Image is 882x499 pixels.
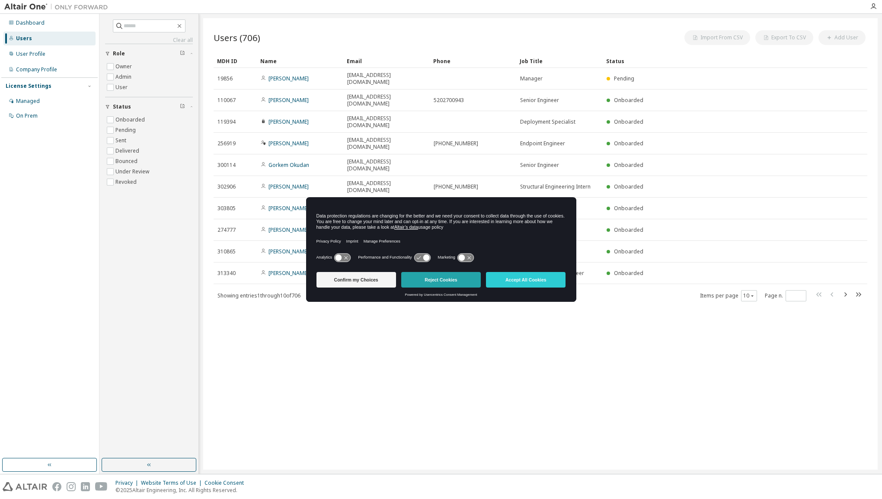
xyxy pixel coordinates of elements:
[217,75,233,82] span: 19856
[180,50,185,57] span: Clear filter
[268,161,309,169] a: Gorkem Okudan
[217,162,236,169] span: 300114
[347,54,426,68] div: Email
[141,480,205,486] div: Website Terms of Use
[16,35,32,42] div: Users
[6,83,51,90] div: License Settings
[347,137,426,150] span: [EMAIL_ADDRESS][DOMAIN_NAME]
[113,103,131,110] span: Status
[433,54,513,68] div: Phone
[52,482,61,491] img: facebook.svg
[260,54,340,68] div: Name
[614,269,643,277] span: Onboarded
[684,30,750,45] button: Import From CSV
[217,205,236,212] span: 303805
[520,118,575,125] span: Deployment Specialist
[434,97,464,104] span: 5202700943
[115,156,139,166] label: Bounced
[115,146,141,156] label: Delivered
[67,482,76,491] img: instagram.svg
[765,290,806,301] span: Page n.
[217,292,300,299] span: Showing entries 1 through 10 of 706
[743,292,755,299] button: 10
[700,290,757,301] span: Items per page
[520,54,599,68] div: Job Title
[520,75,543,82] span: Manager
[115,177,138,187] label: Revoked
[614,118,643,125] span: Onboarded
[755,30,813,45] button: Export To CSV
[217,183,236,190] span: 302906
[115,480,141,486] div: Privacy
[16,112,38,119] div: On Prem
[217,118,236,125] span: 119394
[268,183,309,190] a: [PERSON_NAME]
[115,166,151,177] label: Under Review
[268,205,309,212] a: [PERSON_NAME]
[268,226,309,234] a: [PERSON_NAME]
[81,482,90,491] img: linkedin.svg
[217,270,236,277] span: 313340
[268,118,309,125] a: [PERSON_NAME]
[614,161,643,169] span: Onboarded
[520,140,565,147] span: Endpoint Engineer
[115,82,129,93] label: User
[95,482,108,491] img: youtube.svg
[268,96,309,104] a: [PERSON_NAME]
[115,135,128,146] label: Sent
[115,72,133,82] label: Admin
[214,32,260,44] span: Users (706)
[105,37,193,44] a: Clear all
[115,125,137,135] label: Pending
[217,54,253,68] div: MDH ID
[217,227,236,234] span: 274777
[217,140,236,147] span: 256919
[268,248,309,255] a: [PERSON_NAME]
[180,103,185,110] span: Clear filter
[3,482,47,491] img: altair_logo.svg
[614,226,643,234] span: Onboarded
[347,180,426,194] span: [EMAIL_ADDRESS][DOMAIN_NAME]
[217,248,236,255] span: 310865
[16,19,45,26] div: Dashboard
[16,98,40,105] div: Managed
[205,480,249,486] div: Cookie Consent
[347,93,426,107] span: [EMAIL_ADDRESS][DOMAIN_NAME]
[268,269,309,277] a: [PERSON_NAME]
[115,486,249,494] p: © 2025 Altair Engineering, Inc. All Rights Reserved.
[347,158,426,172] span: [EMAIL_ADDRESS][DOMAIN_NAME]
[347,72,426,86] span: [EMAIL_ADDRESS][DOMAIN_NAME]
[347,115,426,129] span: [EMAIL_ADDRESS][DOMAIN_NAME]
[16,51,45,58] div: User Profile
[520,183,591,190] span: Structural Engineering Intern
[614,183,643,190] span: Onboarded
[16,66,57,73] div: Company Profile
[614,75,634,82] span: Pending
[434,183,478,190] span: [PHONE_NUMBER]
[606,54,822,68] div: Status
[268,140,309,147] a: [PERSON_NAME]
[217,97,236,104] span: 110067
[520,97,559,104] span: Senior Engineer
[614,96,643,104] span: Onboarded
[520,162,559,169] span: Senior Engineer
[614,248,643,255] span: Onboarded
[105,97,193,116] button: Status
[614,205,643,212] span: Onboarded
[105,44,193,63] button: Role
[113,50,125,57] span: Role
[268,75,309,82] a: [PERSON_NAME]
[818,30,866,45] button: Add User
[115,61,134,72] label: Owner
[434,140,478,147] span: [PHONE_NUMBER]
[614,140,643,147] span: Onboarded
[4,3,112,11] img: Altair One
[115,115,147,125] label: Onboarded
